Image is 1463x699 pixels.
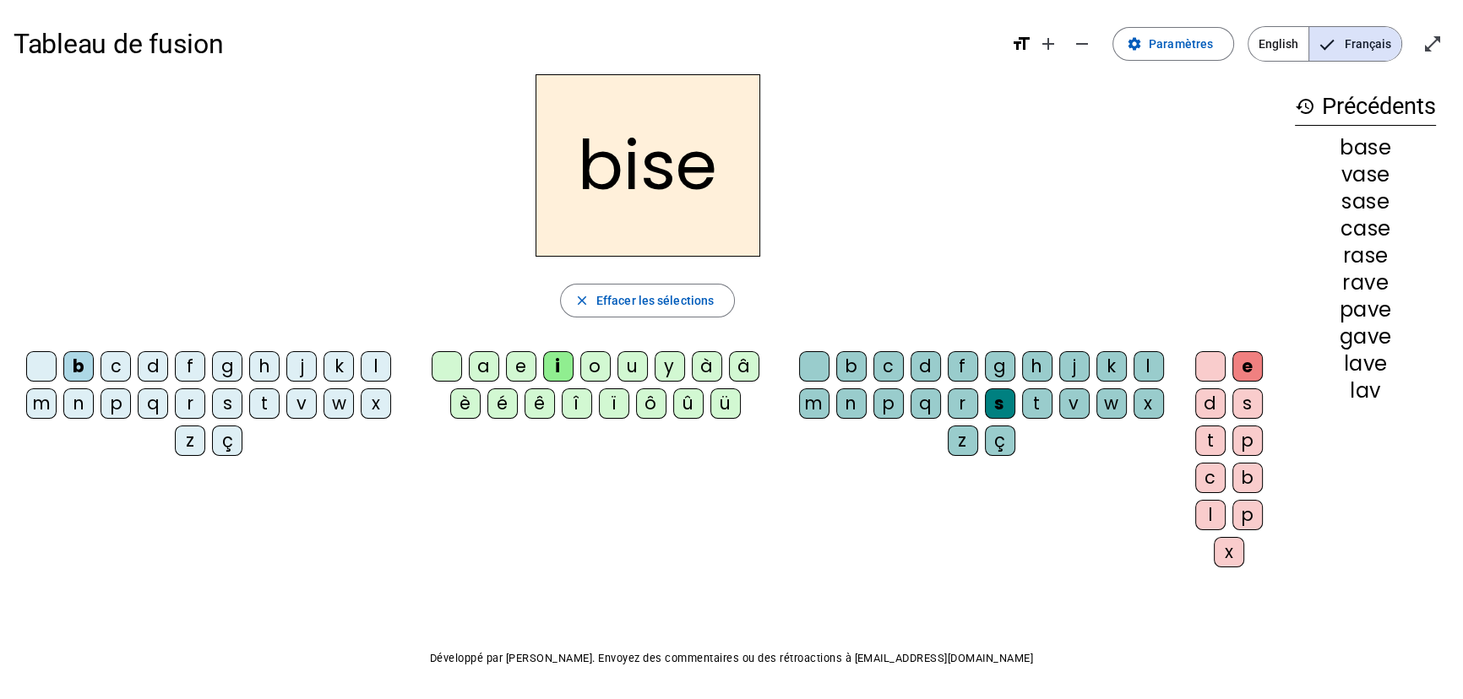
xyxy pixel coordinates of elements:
div: case [1295,219,1436,239]
div: è [450,388,481,419]
div: v [286,388,317,419]
div: û [673,388,704,419]
div: s [1232,388,1263,419]
div: t [1195,425,1226,456]
h3: Précédents [1295,88,1436,126]
div: é [487,388,518,419]
mat-icon: remove [1072,34,1092,54]
div: â [729,351,759,382]
div: o [580,351,611,382]
div: t [1022,388,1052,419]
div: lav [1295,381,1436,401]
div: ü [710,388,741,419]
div: i [543,351,574,382]
div: ç [985,425,1015,456]
div: x [1134,388,1164,419]
div: base [1295,138,1436,158]
div: j [286,351,317,382]
div: g [212,351,242,382]
div: d [911,351,941,382]
div: h [1022,351,1052,382]
div: q [138,388,168,419]
span: Effacer les sélections [596,290,714,311]
mat-icon: close [574,293,590,308]
div: p [101,388,131,419]
div: n [836,388,867,419]
h2: bise [536,74,760,257]
div: gave [1295,327,1436,347]
div: r [948,388,978,419]
div: ï [599,388,629,419]
div: b [63,351,94,382]
div: d [138,351,168,382]
div: pave [1295,300,1436,320]
div: h [249,351,280,382]
div: rase [1295,246,1436,266]
div: g [985,351,1015,382]
div: y [655,351,685,382]
mat-icon: history [1295,96,1315,116]
div: ç [212,425,242,456]
div: lave [1295,354,1436,374]
button: Augmenter la taille de la police [1031,27,1065,61]
div: f [948,351,978,382]
div: k [1096,351,1127,382]
div: c [101,351,131,382]
span: Français [1309,27,1401,61]
div: p [1232,500,1263,530]
div: à [692,351,722,382]
button: Diminuer la taille de la police [1065,27,1099,61]
div: rave [1295,273,1436,293]
div: q [911,388,941,419]
div: z [175,425,205,456]
div: u [617,351,648,382]
button: Effacer les sélections [560,284,735,317]
div: t [249,388,280,419]
mat-icon: add [1038,34,1058,54]
div: l [1134,351,1164,382]
div: r [175,388,205,419]
div: m [799,388,829,419]
div: e [506,351,536,382]
div: s [212,388,242,419]
div: m [26,388,57,419]
mat-icon: settings [1127,36,1142,51]
div: w [1096,388,1127,419]
div: x [1214,537,1244,567]
div: b [1232,463,1263,493]
div: l [361,351,391,382]
div: d [1195,388,1226,419]
div: w [324,388,354,419]
div: n [63,388,94,419]
mat-button-toggle-group: Language selection [1248,26,1402,62]
div: p [1232,425,1263,456]
div: f [175,351,205,382]
mat-icon: open_in_full [1422,34,1443,54]
div: k [324,351,354,382]
div: l [1195,500,1226,530]
h1: Tableau de fusion [14,17,998,71]
div: vase [1295,165,1436,185]
div: e [1232,351,1263,382]
button: Entrer en plein écran [1416,27,1449,61]
div: c [1195,463,1226,493]
mat-icon: format_size [1011,34,1031,54]
div: sase [1295,192,1436,212]
div: b [836,351,867,382]
span: English [1248,27,1308,61]
div: p [873,388,904,419]
div: j [1059,351,1090,382]
p: Développé par [PERSON_NAME]. Envoyez des commentaires ou des rétroactions à [EMAIL_ADDRESS][DOMAI... [14,648,1449,669]
div: ê [525,388,555,419]
div: a [469,351,499,382]
button: Paramètres [1112,27,1234,61]
div: ô [636,388,666,419]
div: s [985,388,1015,419]
div: î [562,388,592,419]
div: c [873,351,904,382]
div: x [361,388,391,419]
div: z [948,425,978,456]
span: Paramètres [1149,34,1213,54]
div: v [1059,388,1090,419]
